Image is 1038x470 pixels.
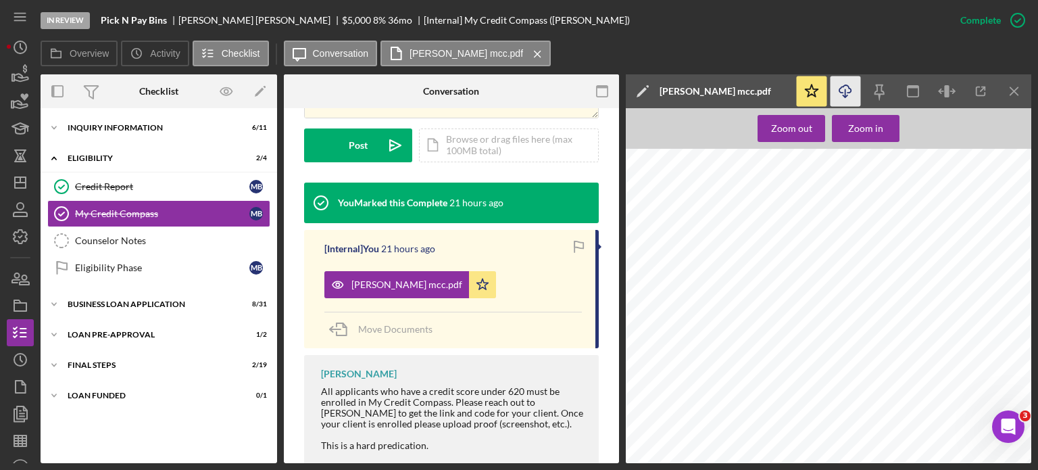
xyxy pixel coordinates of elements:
div: M B [249,180,263,193]
span: [DATE] 12:05:12 PM [731,212,777,218]
div: You Marked this Complete [338,197,447,208]
div: 0 / 1 [243,392,267,400]
label: Checklist [222,48,260,59]
div: All applicants who have a credit score under 620 must be enrolled in My Credit Compass. Please re... [321,386,585,429]
div: BUSINESS LOAN APPLICATION [68,300,233,308]
span: [PERSON_NAME] [731,206,771,211]
span: [PERSON_NAME] [731,191,772,197]
span: 3 [1020,410,1031,421]
div: Zoom out [771,115,812,142]
iframe: Intercom live chat [992,410,1024,443]
div: [Internal] My Credit Compass ([PERSON_NAME]) [424,15,630,26]
div: Post [349,128,368,162]
a: Credit ReportMB [47,173,270,200]
span: Move Documents [358,323,432,335]
div: Checklist [139,86,178,97]
div: [PERSON_NAME] mcc.pdf [351,279,462,290]
label: [PERSON_NAME] mcc.pdf [410,48,523,59]
label: Conversation [313,48,369,59]
div: [Internal] You [324,243,379,254]
div: Credit Report [75,181,249,192]
div: M B [249,207,263,220]
div: ELIGIBILITY [68,154,233,162]
button: Post [304,128,412,162]
div: Conversation [423,86,479,97]
button: Complete [947,7,1031,34]
a: Counselor Notes [47,227,270,254]
div: 36 mo [388,15,412,26]
div: 1 / 2 [243,331,267,339]
label: Activity [150,48,180,59]
button: [PERSON_NAME] mcc.pdf [380,41,551,66]
button: Overview [41,41,118,66]
div: 6 / 11 [243,124,267,132]
button: Zoom in [832,115,899,142]
div: FINAL STEPS [68,361,233,369]
div: 2 / 19 [243,361,267,369]
div: 2 / 4 [243,154,267,162]
a: My Credit CompassMB [47,200,270,227]
span: Date: [679,212,693,218]
div: M B [249,261,263,275]
button: Move Documents [324,312,446,346]
div: Counselor Notes [75,235,270,246]
div: My Credit Compass [75,208,249,219]
label: Overview [70,48,109,59]
button: Checklist [193,41,269,66]
button: [PERSON_NAME] mcc.pdf [324,271,496,298]
time: 2025-09-25 17:08 [381,243,435,254]
div: LOAN FUNDED [68,392,233,400]
span: $5,000 [342,14,371,26]
div: This is a hard predication. [321,440,585,451]
a: Eligibility PhaseMB [47,254,270,281]
div: Eligibility Phase [75,262,249,273]
span: To: [679,198,687,204]
div: [PERSON_NAME] [PERSON_NAME] [178,15,342,26]
div: 8 / 31 [243,300,267,308]
button: Activity [121,41,189,66]
time: 2025-09-25 17:08 [449,197,503,208]
div: INQUIRY INFORMATION [68,124,233,132]
div: Complete [960,7,1001,34]
div: LOAN PRE-APPROVAL [68,331,233,339]
span: Subject: [679,206,700,211]
button: Conversation [284,41,378,66]
span: This email originated from outside of the organization. [680,231,829,238]
span: [PERSON_NAME] [731,198,772,204]
b: Pick N Pay Bins [101,15,167,26]
div: 8 % [373,15,386,26]
div: Zoom in [848,115,883,142]
div: In Review [41,12,90,29]
span: From: [679,191,694,197]
div: [PERSON_NAME] [321,369,397,379]
button: Zoom out [758,115,825,142]
div: [PERSON_NAME] mcc.pdf [660,86,771,97]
